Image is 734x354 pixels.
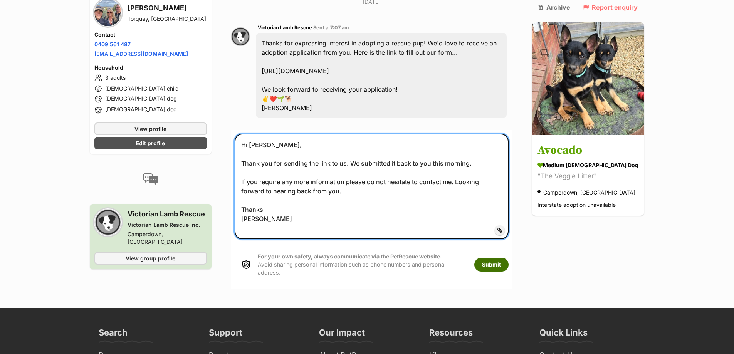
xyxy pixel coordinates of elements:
div: Torquay, [GEOGRAPHIC_DATA] [128,15,206,23]
img: Victorian Lamb Rescue Inc. profile pic [94,209,121,236]
h3: Victorian Lamb Rescue [128,209,207,220]
span: Sent at [313,25,349,30]
a: [URL][DOMAIN_NAME] [262,67,329,75]
h3: Avocado [537,142,638,159]
div: medium [DEMOGRAPHIC_DATA] Dog [537,161,638,169]
span: View group profile [126,254,175,262]
li: [DEMOGRAPHIC_DATA] dog [94,95,207,104]
a: Report enquiry [583,4,638,11]
span: Interstate adoption unavailable [537,202,616,208]
span: Victorian Lamb Rescue [258,25,312,30]
h3: Search [99,327,128,342]
p: Avoid sharing personal information such as phone numbers and personal address. [258,252,467,277]
div: "The Veggie Litter" [537,171,638,182]
li: [DEMOGRAPHIC_DATA] child [94,84,207,93]
h3: Our Impact [319,327,365,342]
a: Edit profile [94,137,207,149]
h4: Contact [94,31,207,39]
strong: For your own safety, always communicate via the PetRescue website. [258,253,442,260]
a: [EMAIL_ADDRESS][DOMAIN_NAME] [94,50,188,57]
img: Avocado [532,22,644,135]
h4: Household [94,64,207,72]
a: View group profile [94,252,207,265]
h3: Resources [429,327,473,342]
span: Edit profile [136,139,165,147]
h3: Support [209,327,242,342]
a: Avocado medium [DEMOGRAPHIC_DATA] Dog "The Veggie Litter" Camperdown, [GEOGRAPHIC_DATA] Interstat... [532,136,644,216]
span: View profile [134,125,166,133]
span: 7:07 am [330,25,349,30]
button: Submit [474,258,509,272]
a: View profile [94,122,207,135]
div: Thanks for expressing interest in adopting a rescue pup! We'd love to receive an adoption applica... [256,33,507,118]
li: 3 adults [94,73,207,82]
img: conversation-icon-4a6f8262b818ee0b60e3300018af0b2d0b884aa5de6e9bcb8d3d4eeb1a70a7c4.svg [143,173,158,185]
a: Archive [538,4,570,11]
a: 0409 561 487 [94,41,131,47]
h3: Quick Links [539,327,588,342]
div: Camperdown, [GEOGRAPHIC_DATA] [537,188,635,198]
img: Victorian Lamb Rescue profile pic [231,27,250,46]
div: Camperdown, [GEOGRAPHIC_DATA] [128,230,207,246]
h3: [PERSON_NAME] [128,3,206,13]
div: Victorian Lamb Rescue Inc. [128,221,207,229]
li: [DEMOGRAPHIC_DATA] dog [94,106,207,115]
